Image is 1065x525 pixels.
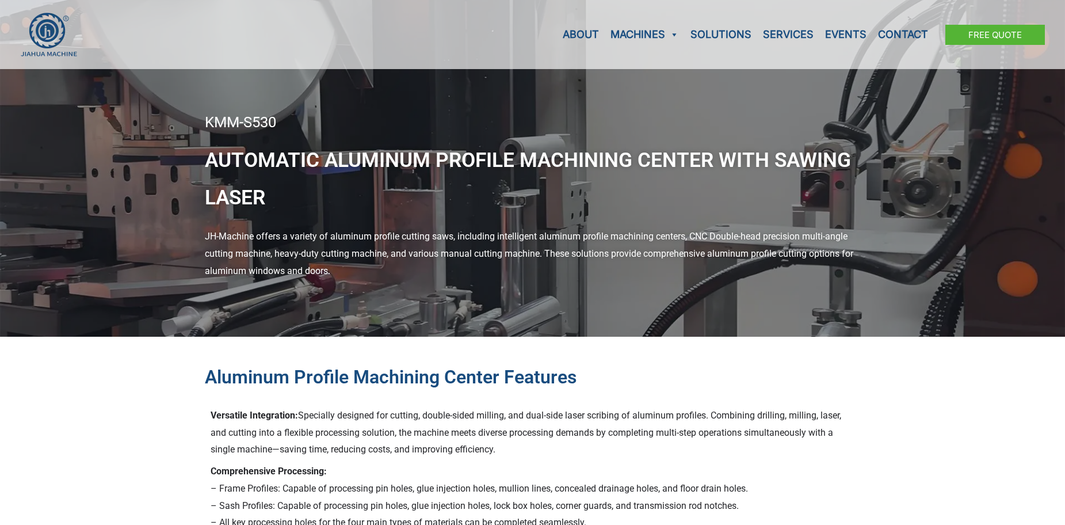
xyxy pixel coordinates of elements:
div: KMM-S530 [205,115,861,130]
strong: Comprehensive Processing: [211,466,327,477]
p: Specially designed for cutting, double-sided milling, and dual-side laser scribing of aluminum pr... [211,407,855,458]
img: JH Aluminium Window & Door Processing Machines [20,12,78,57]
div: JH-Machine offers a variety of aluminum profile cutting saws, including intelligent aluminum prof... [205,228,861,279]
strong: Versatile Integration: [211,410,298,421]
h1: Automatic Aluminum Profile Machining Center with Sawing Laser [205,142,861,217]
h2: Aluminum Profile Machining Center Features [205,366,861,390]
a: Free Quote [945,25,1045,45]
